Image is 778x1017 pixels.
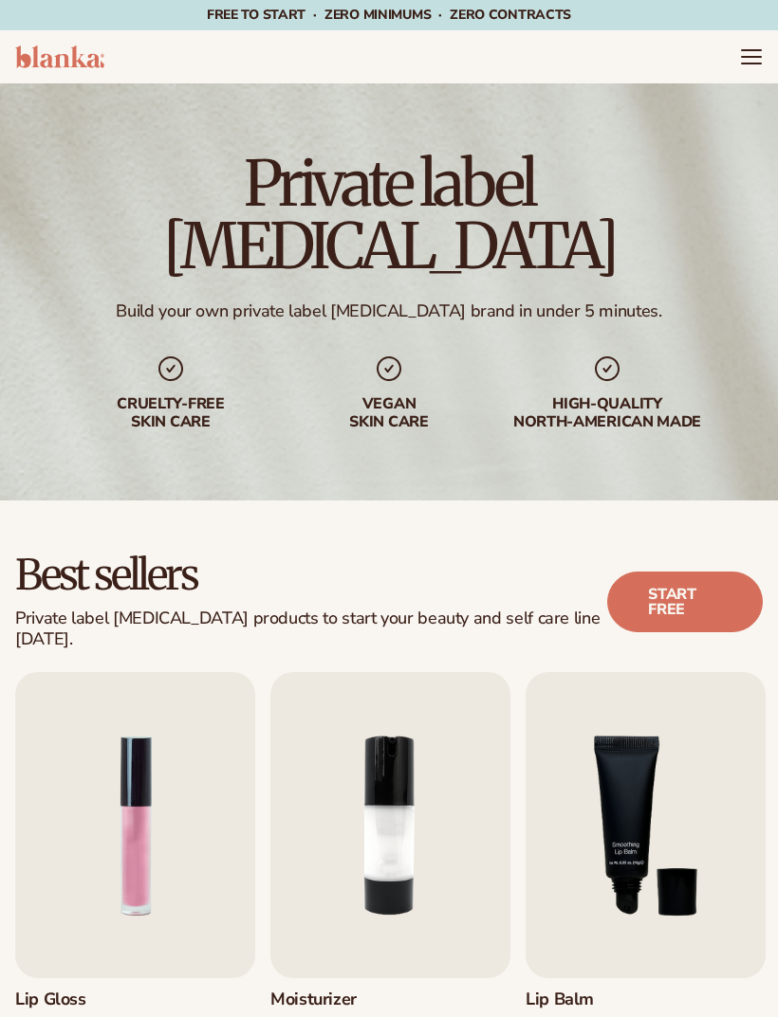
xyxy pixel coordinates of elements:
span: Free to start · ZERO minimums · ZERO contracts [207,6,571,24]
h2: Best sellers [15,554,607,597]
h3: Lip Balm [526,990,642,1010]
h1: Private label [MEDICAL_DATA] [15,153,763,278]
div: Vegan skin care [294,395,484,431]
div: Private label [MEDICAL_DATA] products to start your beauty and self care line [DATE]. [15,608,607,649]
h3: Moisturizer [270,990,387,1010]
div: Cruelty-free skin care [76,395,266,431]
a: Start free [607,572,763,632]
div: High-quality North-american made [512,395,702,431]
summary: Menu [740,45,763,68]
img: logo [15,45,104,68]
div: Build your own private label [MEDICAL_DATA] brand in under 5 minutes. [116,300,661,322]
h3: Lip Gloss [15,990,132,1010]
